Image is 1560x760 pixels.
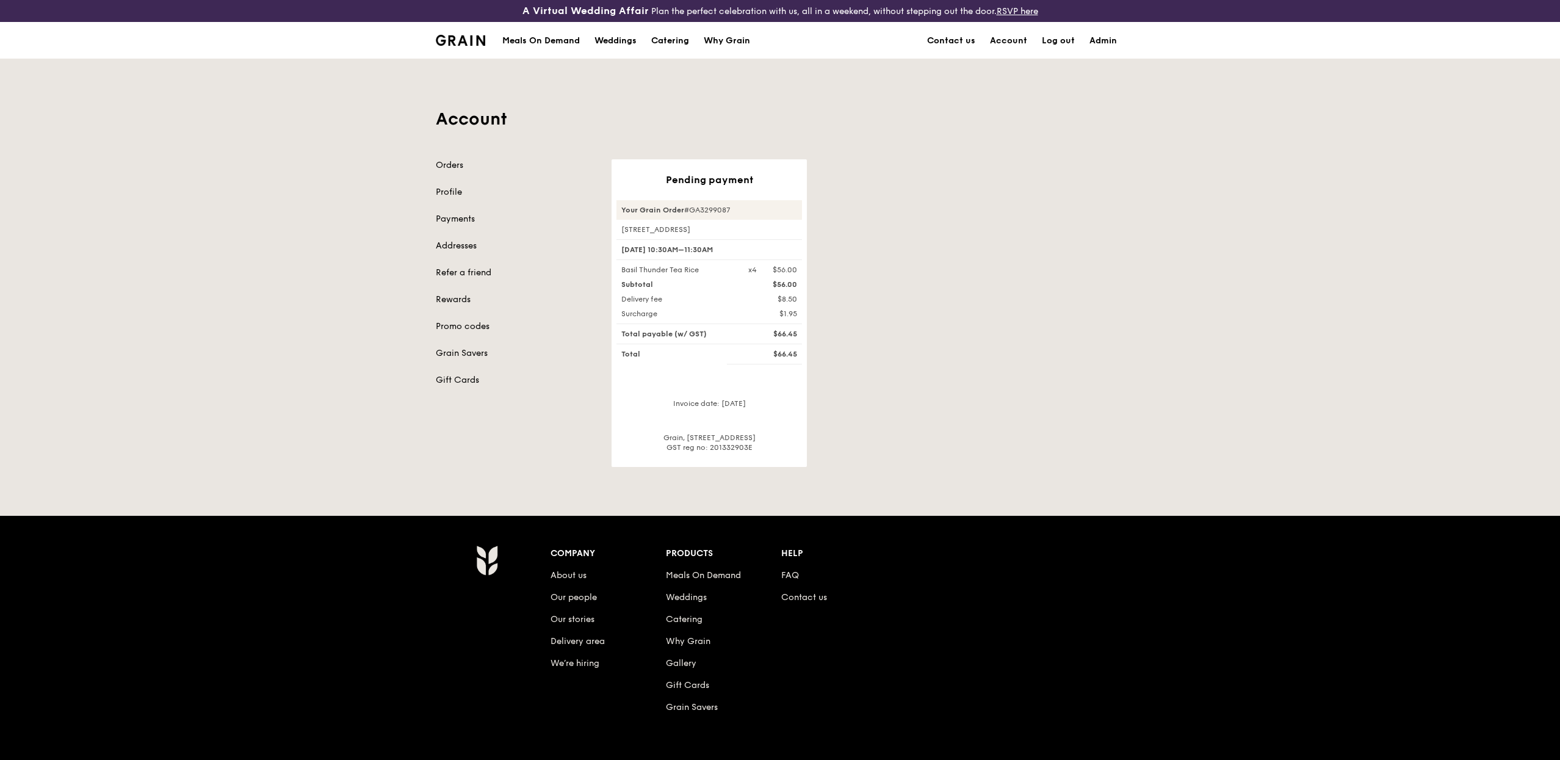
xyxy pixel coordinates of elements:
a: Contact us [920,23,983,59]
a: Why Grain [696,23,757,59]
a: Meals On Demand [666,570,741,581]
a: Log out [1035,23,1082,59]
div: Catering [651,23,689,59]
a: Promo codes [436,320,597,333]
div: Plan the perfect celebration with us, all in a weekend, without stepping out the door. [428,5,1132,17]
h3: A Virtual Wedding Affair [522,5,649,17]
a: Refer a friend [436,267,597,279]
a: Grain Savers [666,702,718,712]
a: FAQ [781,570,799,581]
div: Why Grain [704,23,750,59]
a: Account [983,23,1035,59]
strong: Your Grain Order [621,206,684,214]
a: Addresses [436,240,597,252]
a: Profile [436,186,597,198]
a: We’re hiring [551,658,599,668]
div: Grain, [STREET_ADDRESS] GST reg no: 201332903E [616,433,802,452]
div: $66.45 [741,329,804,339]
a: Gallery [666,658,696,668]
span: Total payable (w/ GST) [621,330,707,338]
a: Contact us [781,592,827,603]
div: Meals On Demand [502,23,580,59]
a: Delivery area [551,636,605,646]
a: Grain Savers [436,347,597,360]
div: [DATE] 10:30AM–11:30AM [616,239,802,260]
div: Company [551,545,666,562]
div: Surcharge [614,309,741,319]
div: Total [614,349,741,359]
div: Weddings [594,23,637,59]
div: x4 [748,265,757,275]
div: $1.95 [741,309,804,319]
a: RSVP here [997,6,1038,16]
a: Why Grain [666,636,710,646]
div: [STREET_ADDRESS] [616,225,802,234]
a: Payments [436,213,597,225]
div: Help [781,545,897,562]
div: Delivery fee [614,294,741,304]
div: Invoice date: [DATE] [616,399,802,418]
div: Subtotal [614,280,741,289]
div: Pending payment [616,174,802,186]
h1: Account [436,108,1124,130]
a: Rewards [436,294,597,306]
div: Products [666,545,781,562]
a: Gift Cards [436,374,597,386]
div: $56.00 [773,265,797,275]
a: About us [551,570,587,581]
div: $66.45 [741,349,804,359]
a: Admin [1082,23,1124,59]
a: Catering [644,23,696,59]
a: Our stories [551,614,594,624]
img: Grain [476,545,497,576]
a: Catering [666,614,702,624]
a: Our people [551,592,597,603]
div: $8.50 [741,294,804,304]
a: Weddings [666,592,707,603]
a: Orders [436,159,597,172]
div: #GA3299087 [616,200,802,220]
img: Grain [436,35,485,46]
a: Gift Cards [666,680,709,690]
a: GrainGrain [436,21,485,58]
a: Weddings [587,23,644,59]
div: $56.00 [741,280,804,289]
div: Basil Thunder Tea Rice [614,265,741,275]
